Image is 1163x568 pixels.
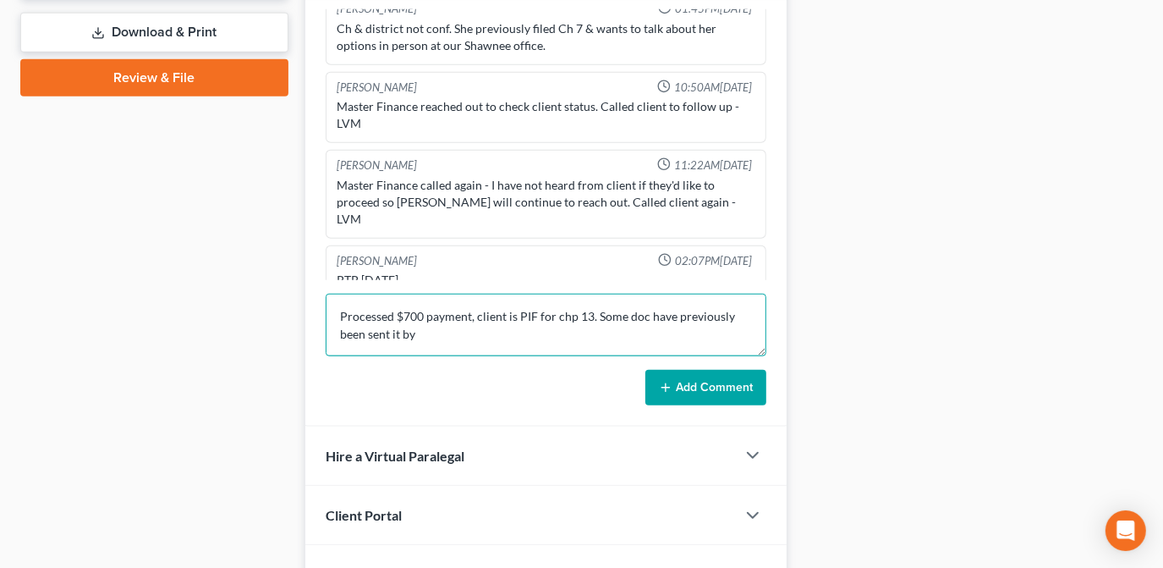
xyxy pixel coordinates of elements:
span: Client Portal [326,507,402,523]
div: Ch & district not conf. She previously filed Ch 7 & wants to talk about her options in person at ... [337,20,755,54]
span: Hire a Virtual Paralegal [326,448,464,464]
div: [PERSON_NAME] [337,80,417,96]
div: [PERSON_NAME] [337,157,417,174]
span: 11:22AM[DATE] [674,157,752,174]
div: Master Finance reached out to check client status. Called client to follow up - LVM [337,98,755,132]
div: [PERSON_NAME] [337,253,417,269]
a: Download & Print [20,13,288,52]
span: 10:50AM[DATE] [674,80,752,96]
span: 02:07PM[DATE] [675,253,752,269]
div: [PERSON_NAME] [337,1,417,17]
a: Review & File [20,59,288,97]
div: Open Intercom Messenger [1105,510,1146,551]
div: Master Finance called again - I have not heard from client if they'd like to proceed so [PERSON_N... [337,177,755,228]
span: 01:45PM[DATE] [675,1,752,17]
button: Add Comment [645,370,766,405]
div: PTP [DATE]. [337,272,755,289]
